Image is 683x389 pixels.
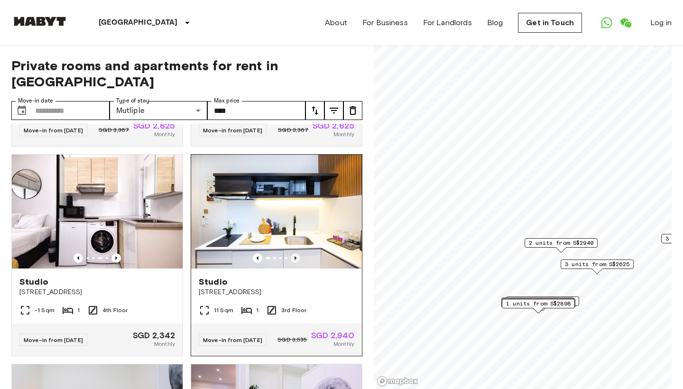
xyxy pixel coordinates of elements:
span: 1 units from S$2520 [510,297,575,306]
span: Move-in from [DATE] [203,336,262,343]
span: SGD 2,342 [133,331,175,340]
button: Previous image [111,253,121,263]
div: Map marker [506,296,579,311]
span: Studio [199,276,228,287]
span: 11 Sqm [214,306,233,315]
p: [GEOGRAPHIC_DATA] [99,17,178,28]
div: Map marker [525,238,598,253]
span: 3rd Floor [281,306,306,315]
span: Monthly [154,130,175,139]
span: Move-in from [DATE] [203,127,262,134]
span: SGD 2,625 [133,121,175,130]
label: Max price [214,97,240,105]
div: Map marker [501,298,574,313]
span: Studio [19,276,48,287]
span: SGD 2,625 [313,121,354,130]
a: Mapbox logo [377,376,418,387]
span: Monthly [333,340,354,348]
button: Choose date [12,101,31,120]
div: Map marker [502,299,575,314]
span: 4th Floor [102,306,128,315]
span: 1 units from S$2898 [506,299,571,308]
span: 1 [256,306,258,315]
a: Marketing picture of unit SG-01-110-022-001Previous imagePrevious imageStudio[STREET_ADDRESS]11 S... [191,154,362,356]
span: Monthly [333,130,354,139]
label: Move-in date [18,97,53,105]
span: Monthly [154,340,175,348]
a: Get in Touch [518,13,582,33]
span: SGD 3,535 [277,335,307,344]
span: 3 units from S$2625 [565,260,629,269]
button: Previous image [253,253,262,263]
span: [STREET_ADDRESS] [19,287,175,297]
div: Map marker [502,298,575,313]
button: Previous image [291,253,300,263]
a: About [325,17,347,28]
a: Open WeChat [616,13,635,32]
span: SGD 3,367 [278,126,308,134]
img: Marketing picture of unit SG-01-110-022-001 [191,155,362,269]
span: Private rooms and apartments for rent in [GEOGRAPHIC_DATA] [11,57,362,90]
span: Move-in from [DATE] [24,336,83,343]
span: [STREET_ADDRESS] [199,287,354,297]
span: 1 [77,306,80,315]
a: For Landlords [423,17,472,28]
a: For Business [362,17,408,28]
button: tune [343,101,362,120]
img: Habyt [11,17,68,26]
div: Mutliple [110,101,208,120]
label: Type of stay [116,97,149,105]
a: Blog [487,17,503,28]
span: Move-in from [DATE] [24,127,83,134]
button: Previous image [74,253,83,263]
span: 2 units from S$2940 [529,239,593,247]
a: Log in [650,17,672,28]
button: tune [305,101,324,120]
span: SGD 2,940 [311,331,354,340]
span: 2 units from S$2342 [506,298,570,306]
span: SGD 3,367 [99,126,129,134]
span: -1 Sqm [35,306,55,315]
div: Map marker [561,259,634,274]
button: tune [324,101,343,120]
a: Previous imagePrevious imageStudio[STREET_ADDRESS]-1 Sqm14th FloorMove-in from [DATE]SGD 2,342Mon... [11,154,183,356]
a: Open WhatsApp [597,13,616,32]
div: Map marker [501,297,574,312]
img: Marketing picture of unit SG-01-059-004-01 [12,155,183,269]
